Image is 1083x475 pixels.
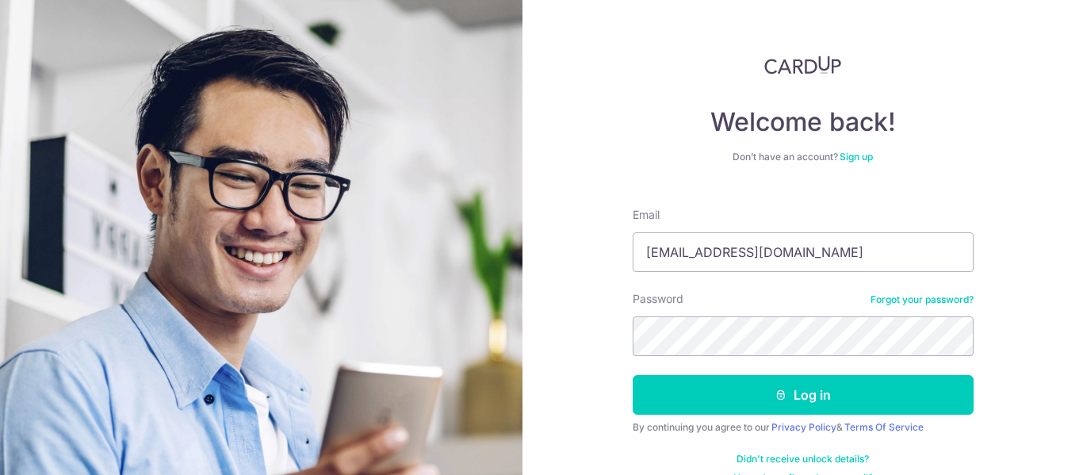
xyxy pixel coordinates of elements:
[633,232,974,272] input: Enter your Email
[633,106,974,138] h4: Welcome back!
[633,151,974,163] div: Don’t have an account?
[633,375,974,415] button: Log in
[764,56,842,75] img: CardUp Logo
[840,151,873,163] a: Sign up
[633,207,660,223] label: Email
[771,421,836,433] a: Privacy Policy
[844,421,924,433] a: Terms Of Service
[871,293,974,306] a: Forgot your password?
[633,291,683,307] label: Password
[737,453,869,465] a: Didn't receive unlock details?
[633,421,974,434] div: By continuing you agree to our &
